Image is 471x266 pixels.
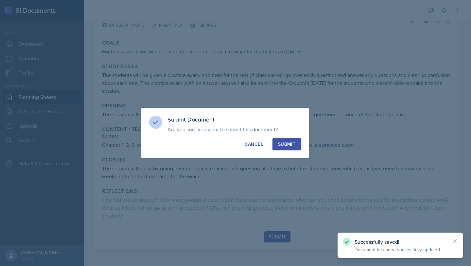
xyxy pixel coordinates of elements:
button: Cancel [239,138,269,150]
div: Cancel [245,141,263,147]
p: Document has been successfully updated [355,246,446,253]
p: Successfully saved! [355,238,446,245]
button: Submit [272,138,301,150]
h3: Submit Document [167,116,301,123]
div: Submit [278,141,295,147]
p: Are you sure you want to submit this document? [167,126,301,133]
